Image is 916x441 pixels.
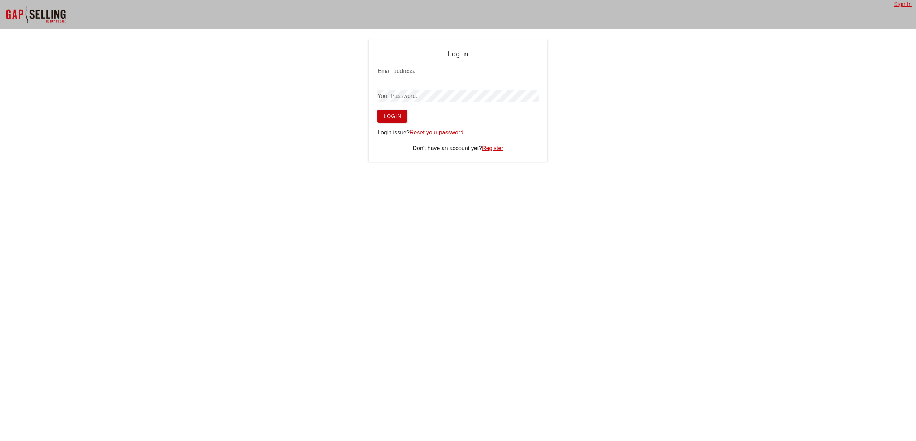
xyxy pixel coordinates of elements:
[894,1,912,7] a: Sign In
[377,144,539,153] div: Don't have an account yet?
[482,145,503,151] a: Register
[377,128,539,137] div: Login issue?
[383,113,401,119] span: Login
[410,129,463,135] a: Reset your password
[377,48,539,60] h4: Log In
[377,110,407,123] button: Login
